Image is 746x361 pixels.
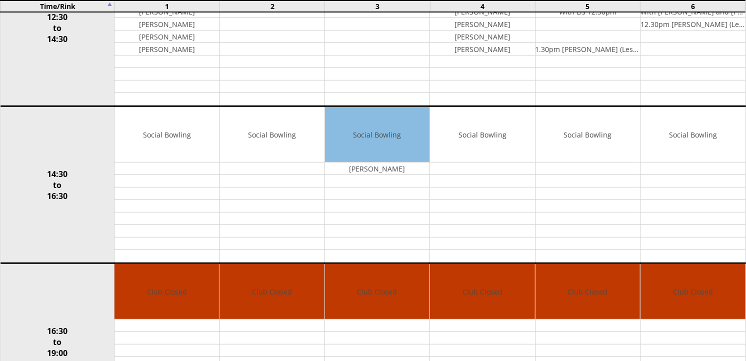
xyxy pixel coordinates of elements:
[535,264,640,319] td: Club Closed
[430,30,534,43] td: [PERSON_NAME]
[114,0,219,12] td: 1
[0,106,114,263] td: 14:30 to 16:30
[430,18,534,30] td: [PERSON_NAME]
[640,264,745,319] td: Club Closed
[430,107,534,162] td: Social Bowling
[219,107,324,162] td: Social Bowling
[535,0,640,12] td: 5
[114,264,219,319] td: Club Closed
[114,18,219,30] td: [PERSON_NAME]
[325,264,429,319] td: Club Closed
[640,107,745,162] td: Social Bowling
[535,107,640,162] td: Social Bowling
[535,43,640,55] td: 1.30pm [PERSON_NAME] (Lesson 1)
[325,162,429,175] td: [PERSON_NAME]
[430,43,534,55] td: [PERSON_NAME]
[640,0,745,12] td: 6
[114,107,219,162] td: Social Bowling
[430,0,535,12] td: 4
[220,0,325,12] td: 2
[430,264,534,319] td: Club Closed
[0,0,114,12] td: Time/Rink
[219,264,324,319] td: Club Closed
[325,107,429,162] td: Social Bowling
[640,18,745,30] td: 12.30pm [PERSON_NAME] (Lesson 2)
[325,0,430,12] td: 3
[114,30,219,43] td: [PERSON_NAME]
[114,43,219,55] td: [PERSON_NAME]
